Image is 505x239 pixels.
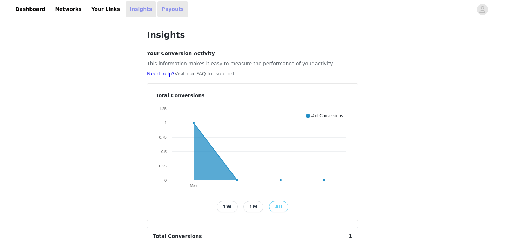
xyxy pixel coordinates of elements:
a: Need help? [147,71,175,77]
text: # of Conversions [311,113,343,118]
div: avatar [479,4,486,15]
p: Visit our FAQ for support. [147,70,358,78]
a: Your Links [87,1,124,17]
text: 0 [164,178,167,182]
a: Insights [126,1,156,17]
text: May [190,183,197,187]
a: Dashboard [11,1,49,17]
text: 0.25 [159,164,167,168]
button: All [269,201,288,212]
a: Payouts [157,1,188,17]
text: 1 [164,121,167,125]
text: 0.5 [161,150,167,154]
a: Networks [51,1,86,17]
button: 1M [243,201,264,212]
text: 1.25 [159,107,167,111]
h4: Your Conversion Activity [147,50,358,57]
h4: Total Conversions [156,92,349,99]
button: 1W [217,201,237,212]
p: This information makes it easy to measure the performance of your activity. [147,60,358,67]
text: 0.75 [159,135,167,139]
h1: Insights [147,29,358,41]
